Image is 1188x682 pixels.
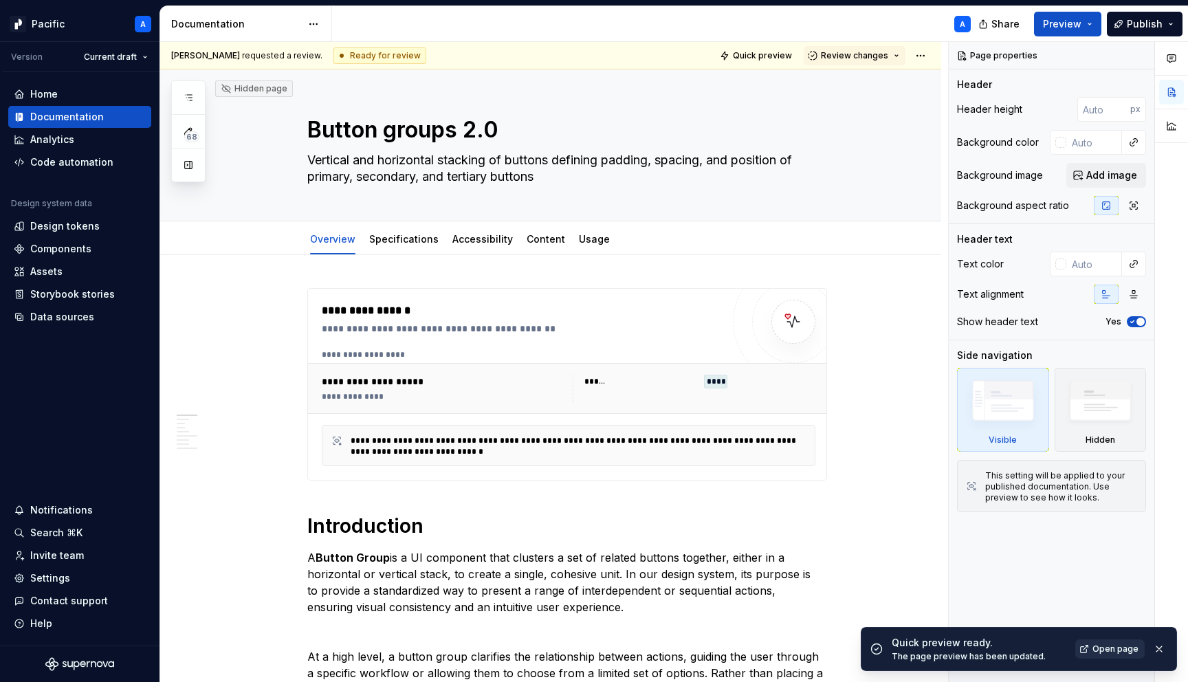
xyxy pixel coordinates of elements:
[221,83,287,94] div: Hidden page
[333,47,426,64] div: Ready for review
[369,233,439,245] a: Specifications
[305,149,824,188] textarea: Vertical and horizontal stacking of buttons defining padding, spacing, and position of primary, s...
[447,224,518,253] div: Accessibility
[30,155,113,169] div: Code automation
[821,50,888,61] span: Review changes
[305,113,824,146] textarea: Button groups 2.0
[30,110,104,124] div: Documentation
[989,434,1017,445] div: Visible
[1066,163,1146,188] button: Add image
[30,87,58,101] div: Home
[84,52,137,63] span: Current draft
[8,567,151,589] a: Settings
[32,17,65,31] div: Pacific
[11,198,92,209] div: Design system data
[140,19,146,30] div: A
[1092,643,1138,654] span: Open page
[957,232,1013,246] div: Header text
[971,12,1028,36] button: Share
[30,242,91,256] div: Components
[1086,168,1137,182] span: Add image
[8,283,151,305] a: Storybook stories
[30,133,74,146] div: Analytics
[1107,12,1182,36] button: Publish
[30,549,84,562] div: Invite team
[1043,17,1081,31] span: Preview
[310,233,355,245] a: Overview
[78,47,154,67] button: Current draft
[957,78,992,91] div: Header
[527,233,565,245] a: Content
[8,613,151,635] button: Help
[716,46,798,65] button: Quick preview
[8,215,151,237] a: Design tokens
[8,106,151,128] a: Documentation
[30,287,115,301] div: Storybook stories
[8,129,151,151] a: Analytics
[30,310,94,324] div: Data sources
[8,544,151,566] a: Invite team
[10,16,26,32] img: 8d0dbd7b-a897-4c39-8ca0-62fbda938e11.png
[957,135,1039,149] div: Background color
[985,470,1137,503] div: This setting will be applied to your published documentation. Use preview to see how it looks.
[804,46,905,65] button: Review changes
[307,549,827,615] p: A is a UI component that clusters a set of related buttons together, either in a horizontal or ve...
[1077,97,1130,122] input: Auto
[957,102,1022,116] div: Header height
[30,526,82,540] div: Search ⌘K
[1127,17,1163,31] span: Publish
[8,590,151,612] button: Contact support
[957,168,1043,182] div: Background image
[1130,104,1141,115] p: px
[30,571,70,585] div: Settings
[8,83,151,105] a: Home
[30,594,108,608] div: Contact support
[957,315,1038,329] div: Show header text
[11,52,43,63] div: Version
[957,368,1049,452] div: Visible
[1105,316,1121,327] label: Yes
[1075,639,1145,659] a: Open page
[8,151,151,173] a: Code automation
[1034,12,1101,36] button: Preview
[8,499,151,521] button: Notifications
[45,657,114,671] svg: Supernova Logo
[733,50,792,61] span: Quick preview
[307,514,827,538] h1: Introduction
[991,17,1020,31] span: Share
[452,233,513,245] a: Accessibility
[957,199,1069,212] div: Background aspect ratio
[171,50,322,61] span: requested a review.
[184,131,199,142] span: 68
[8,238,151,260] a: Components
[960,19,965,30] div: A
[30,617,52,630] div: Help
[8,261,151,283] a: Assets
[1055,368,1147,452] div: Hidden
[8,522,151,544] button: Search ⌘K
[1066,130,1122,155] input: Auto
[30,265,63,278] div: Assets
[171,17,301,31] div: Documentation
[364,224,444,253] div: Specifications
[30,219,100,233] div: Design tokens
[1066,252,1122,276] input: Auto
[521,224,571,253] div: Content
[957,287,1024,301] div: Text alignment
[957,257,1004,271] div: Text color
[892,651,1067,662] div: The page preview has been updated.
[316,551,390,564] strong: Button Group
[957,349,1033,362] div: Side navigation
[8,306,151,328] a: Data sources
[30,503,93,517] div: Notifications
[573,224,615,253] div: Usage
[1086,434,1115,445] div: Hidden
[579,233,610,245] a: Usage
[305,224,361,253] div: Overview
[3,9,157,38] button: PacificA
[171,50,240,60] span: [PERSON_NAME]
[892,636,1067,650] div: Quick preview ready.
